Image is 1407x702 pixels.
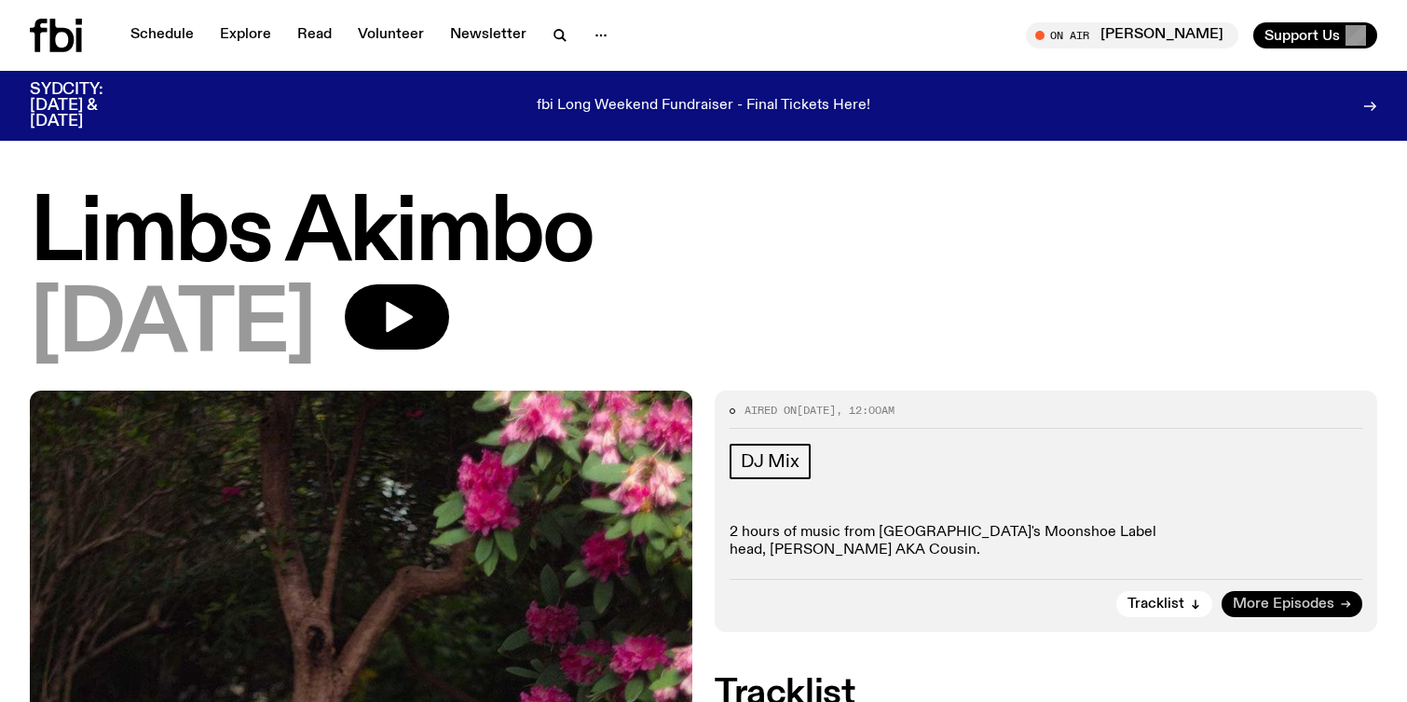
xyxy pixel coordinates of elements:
a: Explore [209,22,282,48]
a: Read [286,22,343,48]
span: More Episodes [1233,598,1334,612]
span: [DATE] [797,403,836,418]
button: Tracklist [1116,591,1212,617]
a: Schedule [119,22,205,48]
span: Support Us [1264,27,1340,44]
h1: Limbs Akimbo [30,193,1377,277]
span: [DATE] [30,284,315,368]
a: DJ Mix [730,444,811,479]
span: , 12:00am [836,403,895,418]
p: fbi Long Weekend Fundraiser - Final Tickets Here! [537,98,870,115]
h3: SYDCITY: [DATE] & [DATE] [30,82,149,130]
a: Newsletter [439,22,538,48]
button: Support Us [1253,22,1377,48]
a: Volunteer [347,22,435,48]
p: 2 hours of music from [GEOGRAPHIC_DATA]'s Moonshoe Label head, [PERSON_NAME] AKA Cousin. [730,524,1362,559]
span: Aired on [744,403,797,418]
span: DJ Mix [741,451,799,472]
a: More Episodes [1222,591,1362,617]
button: On Air[PERSON_NAME] [1026,22,1238,48]
span: Tracklist [1127,598,1184,612]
